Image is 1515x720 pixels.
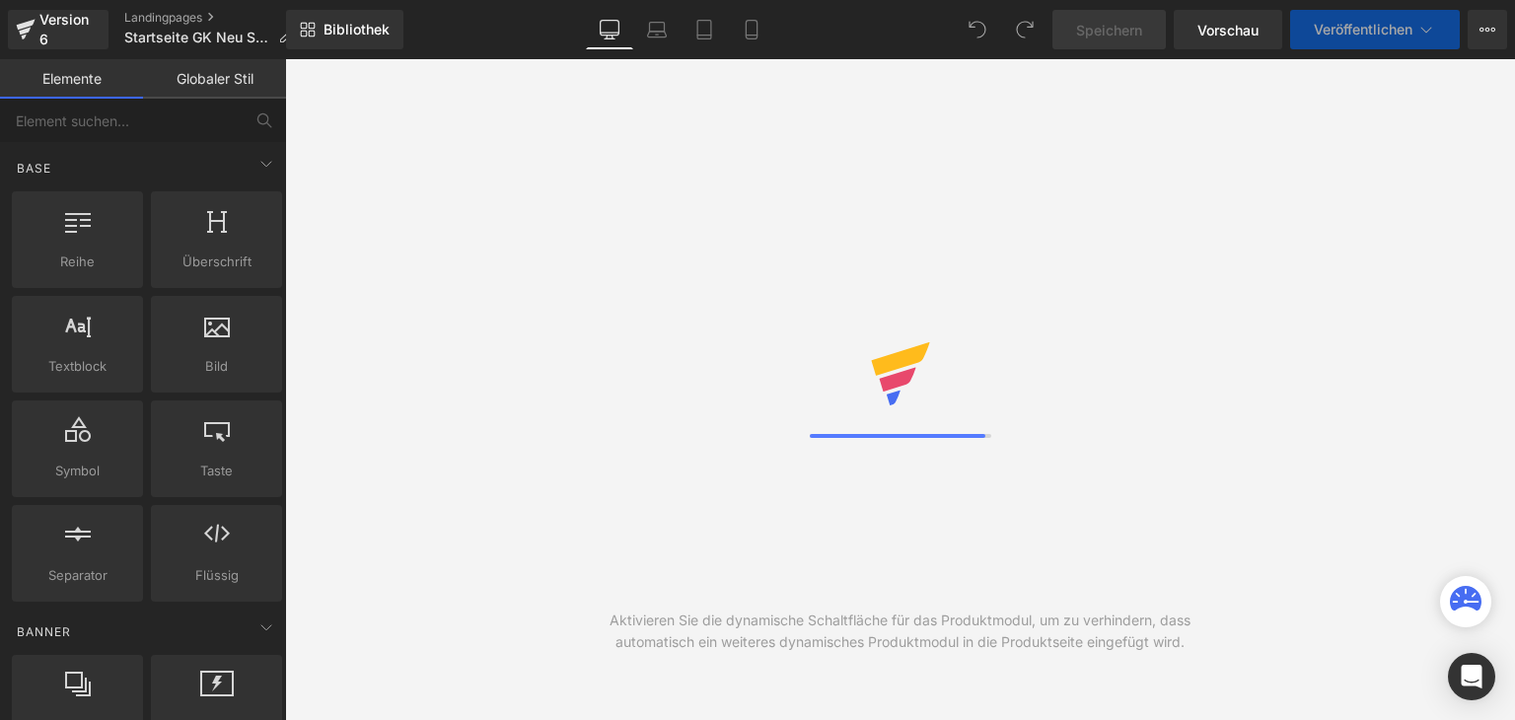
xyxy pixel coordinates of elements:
font: Überschrift [182,253,252,269]
font: Version 6 [39,11,89,47]
font: Vorschau [1197,22,1259,38]
a: Tablette [681,10,728,49]
font: Speichern [1076,22,1142,38]
button: Mehr [1468,10,1507,49]
font: Separator [48,567,108,583]
font: Base [17,161,51,176]
a: Landingpages [124,10,308,26]
font: Globaler Stil [177,70,253,87]
font: Symbol [55,463,100,478]
a: Mobile [728,10,775,49]
font: Bibliothek [324,21,390,37]
button: Wiederholen [1005,10,1045,49]
div: Öffnen Sie den Intercom Messenger [1448,653,1495,700]
font: Textblock [48,358,107,374]
font: Flüssig [195,567,239,583]
font: Landingpages [124,10,202,25]
font: Veröffentlichen [1314,21,1412,37]
a: Vorschau [1174,10,1282,49]
button: Rückgängig machen [958,10,997,49]
font: Startseite GK Neu SUM [124,29,278,45]
font: Taste [200,463,233,478]
a: Laptop [633,10,681,49]
font: Elemente [42,70,102,87]
font: Reihe [60,253,95,269]
button: Veröffentlichen [1290,10,1460,49]
font: Bild [205,358,228,374]
a: Neue Bibliothek [286,10,403,49]
a: Version 6 [8,10,108,49]
font: Aktivieren Sie die dynamische Schaltfläche für das Produktmodul, um zu verhindern, dass automatis... [610,612,1190,650]
a: Desktop [586,10,633,49]
font: Banner [17,624,71,639]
